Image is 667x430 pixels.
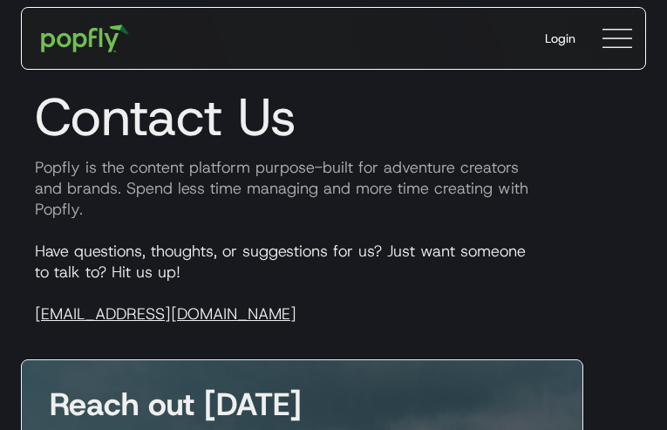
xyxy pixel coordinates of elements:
[21,85,646,148] h1: Contact Us
[21,241,646,324] p: Have questions, thoughts, or suggestions for us? Just want someone to talk to? Hit us up!
[545,30,575,47] div: Login
[29,12,141,65] a: home
[21,157,646,220] p: Popfly is the content platform purpose-built for adventure creators and brands. Spend less time m...
[531,16,589,61] a: Login
[35,304,296,324] a: [EMAIL_ADDRESS][DOMAIN_NAME]
[50,383,302,425] strong: Reach out [DATE]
